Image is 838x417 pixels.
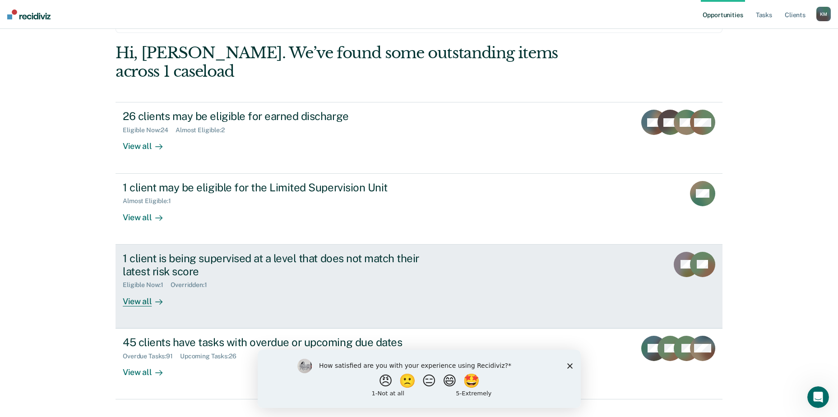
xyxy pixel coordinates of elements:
div: 45 clients have tasks with overdue or upcoming due dates [123,336,440,349]
div: View all [123,360,173,377]
div: Overridden : 1 [171,281,214,289]
div: View all [123,134,173,152]
div: View all [123,289,173,306]
div: Eligible Now : 1 [123,281,171,289]
a: 1 client is being supervised at a level that does not match their latest risk scoreEligible Now:1... [116,245,722,329]
div: Eligible Now : 24 [123,126,176,134]
a: 45 clients have tasks with overdue or upcoming due datesOverdue Tasks:91Upcoming Tasks:26View all [116,329,722,399]
img: Recidiviz [7,9,51,19]
div: K M [816,7,831,21]
iframe: Intercom live chat [807,386,829,408]
div: Almost Eligible : 2 [176,126,232,134]
div: Hi, [PERSON_NAME]. We’ve found some outstanding items across 1 caseload [116,44,601,81]
a: 26 clients may be eligible for earned dischargeEligible Now:24Almost Eligible:2View all [116,102,722,173]
div: Upcoming Tasks : 26 [180,352,244,360]
div: Overdue Tasks : 91 [123,352,180,360]
a: 1 client may be eligible for the Limited Supervision UnitAlmost Eligible:1View all [116,174,722,245]
button: KM [816,7,831,21]
div: 26 clients may be eligible for earned discharge [123,110,440,123]
div: Almost Eligible : 1 [123,197,178,205]
iframe: Survey by Kim from Recidiviz [258,350,581,408]
div: View all [123,205,173,222]
div: 1 client is being supervised at a level that does not match their latest risk score [123,252,440,278]
div: 1 client may be eligible for the Limited Supervision Unit [123,181,440,194]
